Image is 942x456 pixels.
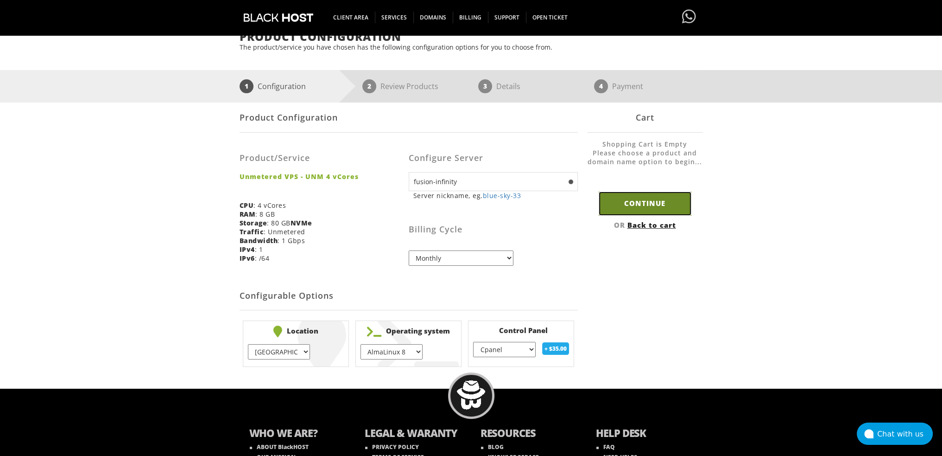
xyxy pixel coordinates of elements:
[526,12,574,23] span: Open Ticket
[258,79,306,93] p: Configuration
[587,220,703,230] div: OR
[365,426,462,442] b: LEGAL & WARANTY
[857,423,933,445] button: Chat with us
[360,326,456,337] b: Operating system
[375,12,414,23] span: SERVICES
[240,227,264,236] b: Traffic
[456,380,486,410] img: BlackHOST mascont, Blacky.
[496,79,520,93] p: Details
[240,140,409,270] div: : 4 vCores : 8 GB : 80 GB : Unmetered : 1 Gbps : 1 : /64
[877,430,933,438] div: Chat with us
[365,443,419,451] a: PRIVACY POLICY
[240,103,578,133] div: Product Configuration
[480,426,578,442] b: RESOURCES
[627,220,676,230] a: Back to cart
[599,192,691,215] input: Continue
[612,79,643,93] p: Payment
[481,443,504,451] a: BLOG
[240,282,578,310] h2: Configurable Options
[240,31,703,43] h1: Product Configuration
[594,79,608,93] span: 4
[240,43,703,51] p: The product/service you have chosen has the following configuration options for you to choose from.
[413,12,453,23] span: Domains
[596,443,615,451] a: FAQ
[409,172,578,191] input: Hostname
[327,12,375,23] span: CLIENT AREA
[488,12,526,23] span: Support
[360,344,423,360] select: } } } } } } } } } } } } } } } } } } } } }
[542,342,569,355] div: + $
[240,218,267,227] b: Storage
[380,79,438,93] p: Review Products
[240,245,255,254] b: IPv4
[291,218,312,227] b: NVMe
[552,345,567,353] span: 35.00
[248,326,344,337] b: Location
[250,443,309,451] a: ABOUT BlackHOST
[409,154,578,163] h3: Configure Server
[240,172,402,181] strong: Unmetered VPS - UNM 4 vCores
[596,426,693,442] b: HELP DESK
[240,201,254,210] b: CPU
[413,191,578,200] small: Server nickname, eg.
[587,140,703,175] li: Shopping Cart is Empty Please choose a product and domain name option to begin...
[240,154,402,163] h3: Product/Service
[240,254,255,263] b: IPv6
[473,326,569,335] b: Control Panel
[362,79,376,93] span: 2
[409,225,578,234] h3: Billing Cycle
[248,344,310,360] select: } } } } } }
[473,342,535,357] select: } } } }
[483,191,521,200] a: blue-sky-33
[249,426,347,442] b: WHO WE ARE?
[240,79,253,93] span: 1
[453,12,488,23] span: Billing
[478,79,492,93] span: 3
[240,236,278,245] b: Bandwidth
[240,210,256,218] b: RAM
[587,103,703,133] div: Cart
